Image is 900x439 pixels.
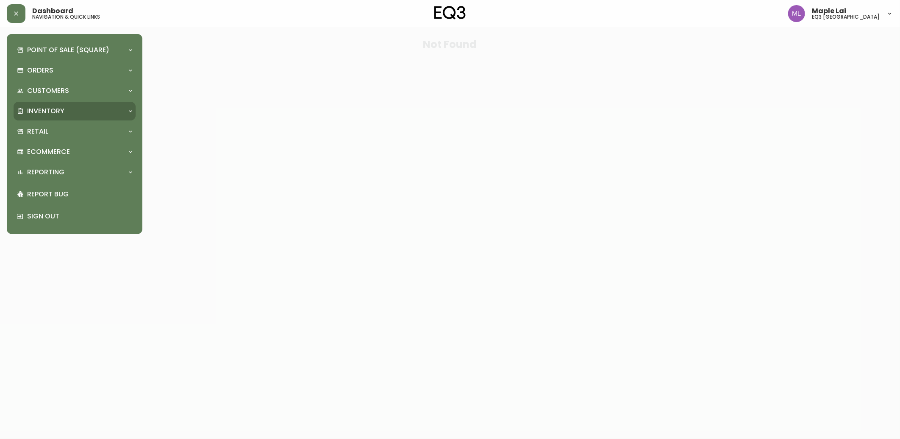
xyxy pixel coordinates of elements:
[27,45,109,55] p: Point of Sale (Square)
[27,127,48,136] p: Retail
[27,66,53,75] p: Orders
[27,106,64,116] p: Inventory
[14,41,136,59] div: Point of Sale (Square)
[14,81,136,100] div: Customers
[32,8,73,14] span: Dashboard
[14,205,136,227] div: Sign Out
[32,14,100,20] h5: navigation & quick links
[27,212,132,221] p: Sign Out
[27,86,69,95] p: Customers
[27,147,70,157] p: Ecommerce
[14,61,136,80] div: Orders
[812,14,880,20] h5: eq3 [GEOGRAPHIC_DATA]
[812,8,846,14] span: Maple Lai
[14,163,136,182] div: Reporting
[14,143,136,161] div: Ecommerce
[27,190,132,199] p: Report Bug
[14,102,136,120] div: Inventory
[14,183,136,205] div: Report Bug
[14,122,136,141] div: Retail
[27,168,64,177] p: Reporting
[434,6,466,20] img: logo
[788,5,805,22] img: 61e28cffcf8cc9f4e300d877dd684943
